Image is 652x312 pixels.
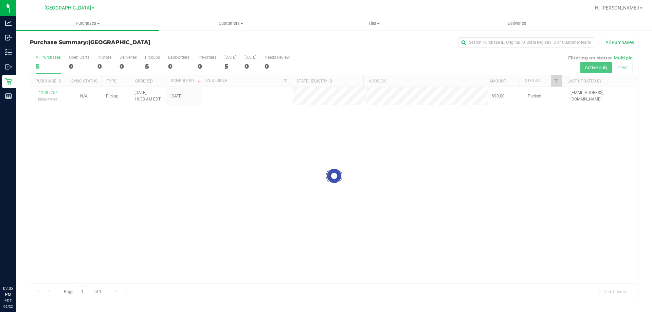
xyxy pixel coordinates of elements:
[5,78,12,85] inline-svg: Retail
[88,39,150,45] span: [GEOGRAPHIC_DATA]
[303,20,445,26] span: Tills
[5,20,12,26] inline-svg: Analytics
[458,37,594,48] input: Search Purchase ID, Original ID, State Registry ID or Customer Name...
[16,16,159,31] a: Purchases
[3,286,13,304] p: 02:33 PM EDT
[16,20,159,26] span: Purchases
[5,63,12,70] inline-svg: Outbound
[601,37,638,48] button: All Purchases
[446,16,588,31] a: Deliveries
[159,16,302,31] a: Customers
[302,16,445,31] a: Tills
[44,5,91,11] span: [GEOGRAPHIC_DATA]
[5,93,12,99] inline-svg: Reports
[30,39,233,45] h3: Purchase Summary:
[499,20,536,26] span: Deliveries
[160,20,302,26] span: Customers
[7,258,27,278] iframe: Resource center
[595,5,639,11] span: Hi, [PERSON_NAME]!
[5,34,12,41] inline-svg: Inbound
[3,304,13,309] p: 09/22
[5,49,12,56] inline-svg: Inventory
